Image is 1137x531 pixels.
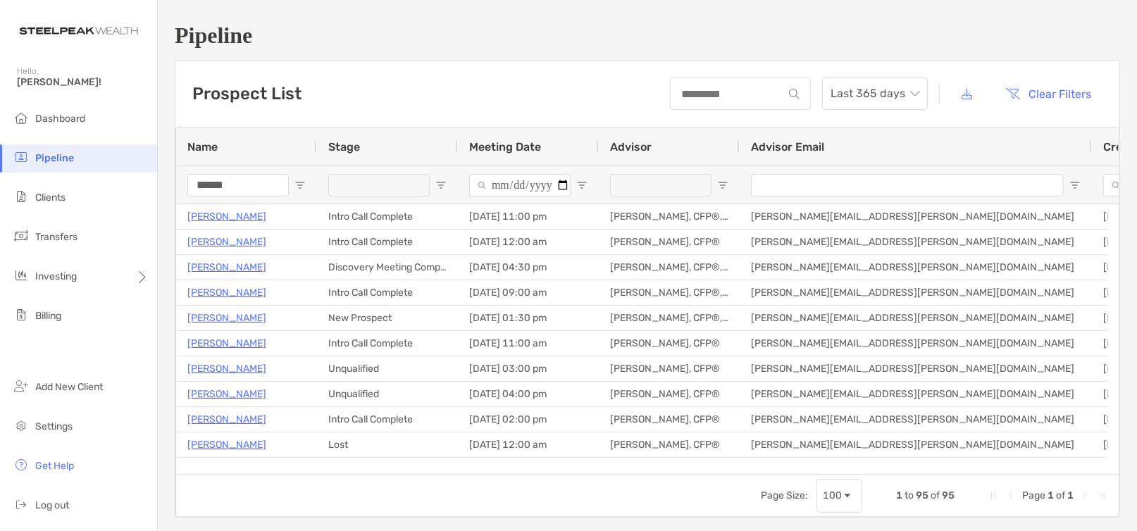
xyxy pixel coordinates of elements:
[740,204,1092,229] div: [PERSON_NAME][EMAIL_ADDRESS][PERSON_NAME][DOMAIN_NAME]
[187,436,266,454] a: [PERSON_NAME]
[469,174,571,196] input: Meeting Date Filter Input
[35,420,73,432] span: Settings
[816,479,862,513] div: Page Size
[458,331,599,356] div: [DATE] 11:00 am
[17,6,140,56] img: Zoe Logo
[187,360,266,377] a: [PERSON_NAME]
[740,306,1092,330] div: [PERSON_NAME][EMAIL_ADDRESS][PERSON_NAME][DOMAIN_NAME]
[35,460,74,472] span: Get Help
[187,284,266,301] a: [PERSON_NAME]
[187,335,266,352] a: [PERSON_NAME]
[17,76,149,88] span: [PERSON_NAME]!
[789,89,800,99] img: input icon
[916,489,928,501] span: 95
[599,204,740,229] div: [PERSON_NAME], CFP®, CDFA®
[35,192,66,204] span: Clients
[599,331,740,356] div: [PERSON_NAME], CFP®
[13,109,30,126] img: dashboard icon
[187,174,289,196] input: Name Filter Input
[751,174,1064,196] input: Advisor Email Filter Input
[13,417,30,434] img: settings icon
[995,78,1102,109] button: Clear Filters
[35,381,103,393] span: Add New Client
[458,382,599,406] div: [DATE] 04:00 pm
[13,456,30,473] img: get-help icon
[458,306,599,330] div: [DATE] 01:30 pm
[1056,489,1065,501] span: of
[458,255,599,280] div: [DATE] 04:30 pm
[1079,490,1091,501] div: Next Page
[469,140,541,154] span: Meeting Date
[599,356,740,381] div: [PERSON_NAME], CFP®
[905,489,914,501] span: to
[458,204,599,229] div: [DATE] 11:00 pm
[35,113,85,125] span: Dashboard
[599,306,740,330] div: [PERSON_NAME], CFP®, CDFA®
[458,458,599,482] div: [DATE] 12:00 pm
[317,356,458,381] div: Unqualified
[740,280,1092,305] div: [PERSON_NAME][EMAIL_ADDRESS][PERSON_NAME][DOMAIN_NAME]
[317,432,458,457] div: Lost
[599,280,740,305] div: [PERSON_NAME], CFP®, CDFA®
[328,140,360,154] span: Stage
[599,255,740,280] div: [PERSON_NAME], CFP®, CDFA®
[458,356,599,381] div: [DATE] 03:00 pm
[317,280,458,305] div: Intro Call Complete
[187,258,266,276] a: [PERSON_NAME]
[35,310,61,322] span: Billing
[740,432,1092,457] div: [PERSON_NAME][EMAIL_ADDRESS][PERSON_NAME][DOMAIN_NAME]
[13,149,30,165] img: pipeline icon
[317,458,458,482] div: Intro Call Complete
[35,270,77,282] span: Investing
[187,140,218,154] span: Name
[751,140,824,154] span: Advisor Email
[187,385,266,403] a: [PERSON_NAME]
[740,382,1092,406] div: [PERSON_NAME][EMAIL_ADDRESS][PERSON_NAME][DOMAIN_NAME]
[1067,489,1074,501] span: 1
[187,411,266,428] p: [PERSON_NAME]
[740,458,1092,482] div: [PERSON_NAME][EMAIL_ADDRESS][PERSON_NAME][DOMAIN_NAME]
[175,23,1120,49] h1: Pipeline
[576,180,588,191] button: Open Filter Menu
[458,407,599,432] div: [DATE] 02:00 pm
[740,230,1092,254] div: [PERSON_NAME][EMAIL_ADDRESS][PERSON_NAME][DOMAIN_NAME]
[13,227,30,244] img: transfers icon
[317,204,458,229] div: Intro Call Complete
[317,255,458,280] div: Discovery Meeting Complete
[717,180,728,191] button: Open Filter Menu
[187,309,266,327] p: [PERSON_NAME]
[35,231,77,243] span: Transfers
[35,499,69,511] span: Log out
[988,490,1000,501] div: First Page
[740,356,1092,381] div: [PERSON_NAME][EMAIL_ADDRESS][PERSON_NAME][DOMAIN_NAME]
[187,208,266,225] a: [PERSON_NAME]
[187,233,266,251] a: [PERSON_NAME]
[13,377,30,394] img: add_new_client icon
[13,306,30,323] img: billing icon
[931,489,940,501] span: of
[435,180,447,191] button: Open Filter Menu
[740,407,1092,432] div: [PERSON_NAME][EMAIL_ADDRESS][PERSON_NAME][DOMAIN_NAME]
[192,84,302,104] h3: Prospect List
[317,407,458,432] div: Intro Call Complete
[458,280,599,305] div: [DATE] 09:00 am
[823,489,842,501] div: 100
[35,152,74,164] span: Pipeline
[599,382,740,406] div: [PERSON_NAME], CFP®
[740,331,1092,356] div: [PERSON_NAME][EMAIL_ADDRESS][PERSON_NAME][DOMAIN_NAME]
[317,382,458,406] div: Unqualified
[1048,489,1054,501] span: 1
[1005,490,1017,501] div: Previous Page
[831,78,919,109] span: Last 365 days
[458,230,599,254] div: [DATE] 12:00 am
[187,461,266,479] a: [PERSON_NAME]
[610,140,652,154] span: Advisor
